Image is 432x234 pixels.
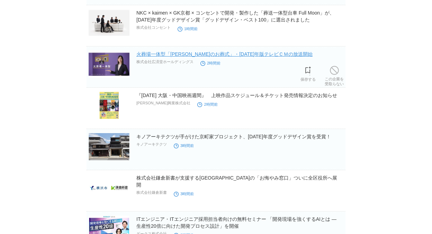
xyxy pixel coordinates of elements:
a: 保存する [300,64,316,82]
a: 株式会社鎌倉新書が支援する[GEOGRAPHIC_DATA]の「お悔やみ窓口」ついに全区役所へ展開 [136,175,337,188]
time: 1時間前 [178,27,198,31]
a: 火葬場一体型「[PERSON_NAME]のお葬式」・[DATE]年版テレビＣＭの放送開始 [136,51,313,57]
p: [PERSON_NAME]興業株式会社 [136,101,190,106]
p: 株式会社広済堂ホールディングス [136,59,193,64]
a: NKC × kaimen × GK京都 × コンセントで開発・製作した「葬送一体型台車 Full Moon」が、[DATE]年度グッドデザイン賞「グッドデザイン・ベスト100」に選出されました [136,10,334,23]
time: 3時間前 [174,192,194,196]
p: 株式会社鎌倉新書 [136,190,167,195]
a: 『[DATE] 大阪・中国映画週間』 上映作品スケジュール＆チケット発売情報決定のお知らせ [136,93,337,98]
p: 株式会社コンセント [136,25,171,30]
img: 『2025 大阪・中国映画週間』 上映作品スケジュール＆チケット発売情報決定のお知らせ [89,92,129,119]
time: 2時間前 [200,61,220,65]
time: 2時間前 [197,102,217,106]
img: 火葬場一体型「東京博善のお葬式」・2025年版テレビＣＭの放送開始 [89,51,129,78]
img: 株式会社鎌倉新書が支援する横浜市の「お悔やみ窓口」ついに全区役所へ展開 [89,174,129,201]
time: 3時間前 [174,144,194,148]
a: この企業を受取らない [325,64,344,86]
img: キノアーキテクツが手がけた京町家プロジェクト、2025年度グッドデザイン賞を受賞！ [89,133,129,160]
a: ITエンジニア・ITエンジニア採用担当者向けの無料セミナー 「開発現場を強くするAIとは — 生産性20倍に向けた開発プロセス設計」を開催 [136,216,336,229]
p: キノアーキテクツ [136,142,167,147]
img: NKC × kaimen × GK京都 × コンセントで開発・製作した「葬送一体型台車 Full Moon」が、2025年度グッドデザイン賞「グッドデザイン・ベスト100」に選出されました [89,9,129,36]
a: キノアーキテクツが手がけた京町家プロジェクト、[DATE]年度グッドデザイン賞を受賞！ [136,134,331,139]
